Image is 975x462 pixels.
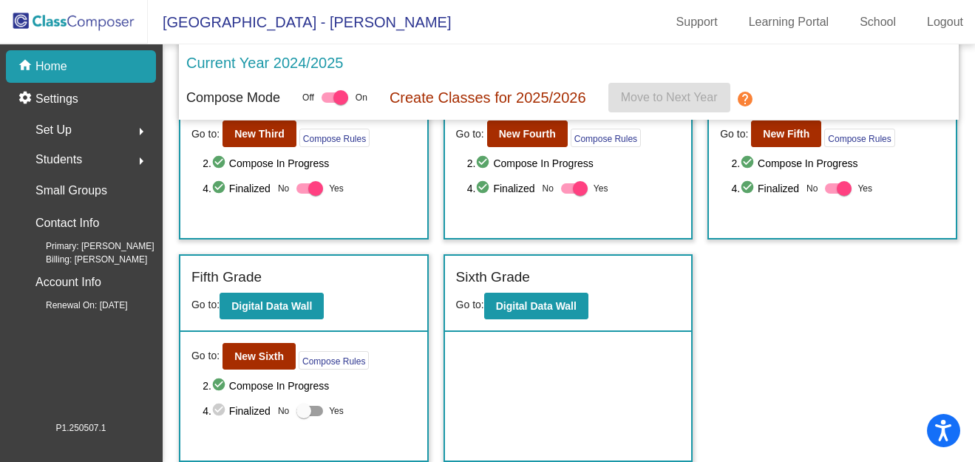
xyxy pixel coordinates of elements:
[763,128,809,140] b: New Fifth
[35,180,107,201] p: Small Groups
[35,149,82,170] span: Students
[22,240,154,253] span: Primary: [PERSON_NAME]
[299,351,369,370] button: Compose Rules
[278,404,289,418] span: No
[132,123,150,140] mat-icon: arrow_right
[231,300,312,312] b: Digital Data Wall
[329,180,344,197] span: Yes
[191,348,220,364] span: Go to:
[740,154,758,172] mat-icon: check_circle
[621,91,718,103] span: Move to Next Year
[571,129,641,147] button: Compose Rules
[848,10,908,34] a: School
[203,180,271,197] span: 4. Finalized
[496,300,577,312] b: Digital Data Wall
[542,182,553,195] span: No
[665,10,730,34] a: Support
[191,126,220,142] span: Go to:
[234,350,284,362] b: New Sixth
[467,154,680,172] span: 2. Compose In Progress
[211,377,229,395] mat-icon: check_circle
[720,126,748,142] span: Go to:
[302,91,314,104] span: Off
[740,180,758,197] mat-icon: check_circle
[731,180,799,197] span: 4. Finalized
[356,91,367,104] span: On
[751,120,821,147] button: New Fifth
[390,86,586,109] p: Create Classes for 2025/2026
[329,402,344,420] span: Yes
[475,180,493,197] mat-icon: check_circle
[467,180,535,197] span: 4. Finalized
[35,90,78,108] p: Settings
[211,180,229,197] mat-icon: check_circle
[132,152,150,170] mat-icon: arrow_right
[456,126,484,142] span: Go to:
[222,120,296,147] button: New Third
[915,10,975,34] a: Logout
[475,154,493,172] mat-icon: check_circle
[222,343,296,370] button: New Sixth
[22,299,127,312] span: Renewal On: [DATE]
[736,90,754,108] mat-icon: help
[22,253,147,266] span: Billing: [PERSON_NAME]
[234,128,285,140] b: New Third
[456,267,530,288] label: Sixth Grade
[18,90,35,108] mat-icon: settings
[211,154,229,172] mat-icon: check_circle
[806,182,818,195] span: No
[484,293,588,319] button: Digital Data Wall
[737,10,841,34] a: Learning Portal
[35,120,72,140] span: Set Up
[186,88,280,108] p: Compose Mode
[191,299,220,310] span: Go to:
[299,129,370,147] button: Compose Rules
[824,129,894,147] button: Compose Rules
[731,154,944,172] span: 2. Compose In Progress
[18,58,35,75] mat-icon: home
[456,299,484,310] span: Go to:
[186,52,343,74] p: Current Year 2024/2025
[35,58,67,75] p: Home
[211,402,229,420] mat-icon: check_circle
[594,180,608,197] span: Yes
[203,377,415,395] span: 2. Compose In Progress
[857,180,872,197] span: Yes
[220,293,324,319] button: Digital Data Wall
[499,128,556,140] b: New Fourth
[148,10,451,34] span: [GEOGRAPHIC_DATA] - [PERSON_NAME]
[278,182,289,195] span: No
[191,267,262,288] label: Fifth Grade
[35,213,99,234] p: Contact Info
[35,272,101,293] p: Account Info
[203,402,271,420] span: 4. Finalized
[203,154,415,172] span: 2. Compose In Progress
[487,120,568,147] button: New Fourth
[608,83,730,112] button: Move to Next Year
